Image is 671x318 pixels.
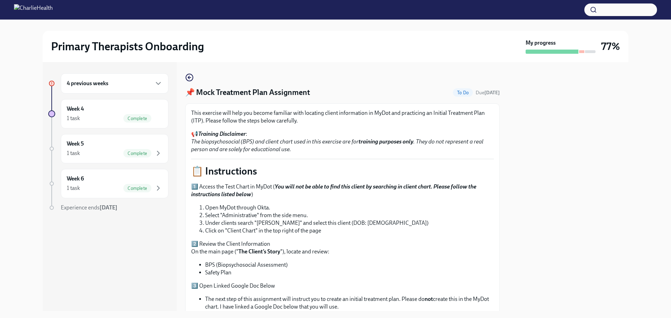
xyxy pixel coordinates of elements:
[67,80,108,87] h6: 4 previous weeks
[205,295,494,311] li: The next step of this assignment will instruct you to create an initial treatment plan. Please do...
[205,227,494,235] li: Click on "Client Chart" in the top right of the page
[185,87,310,98] h4: 📌 Mock Treatment Plan Assignment
[191,138,483,153] em: The biopsychosocial (BPS) and client chart used in this exercise are for . They do not represent ...
[123,151,151,156] span: Complete
[67,140,84,148] h6: Week 5
[51,39,204,53] h2: Primary Therapists Onboarding
[191,183,476,198] strong: You will not be able to find this client by searching in client chart. Please follow the instruct...
[359,138,413,145] strong: training purposes only
[67,184,80,192] div: 1 task
[526,39,556,47] strong: My progress
[205,204,494,212] li: Open MyDot through Okta.
[205,269,494,276] li: Safety Plan
[425,296,433,302] strong: not
[67,149,80,157] div: 1 task
[453,90,473,95] span: To Do
[191,240,494,256] p: 2️⃣ Review the Client Information On the main page (" "), locate and review:
[476,89,500,96] span: August 30th, 2025 19:43
[601,40,620,53] h3: 77%
[476,90,500,96] span: Due
[123,116,151,121] span: Complete
[67,114,80,122] div: 1 task
[205,212,494,219] li: Select "Administrative" from the side menu.
[61,73,168,94] div: 4 previous weeks
[484,90,500,96] strong: [DATE]
[191,130,494,153] p: 📢 :
[67,105,84,113] h6: Week 4
[48,169,168,198] a: Week 61 taskComplete
[48,99,168,128] a: Week 41 taskComplete
[191,165,494,177] p: 📋 Instructions
[198,131,246,137] strong: Training Disclaimer
[238,248,280,255] strong: The Client’s Story
[205,219,494,227] li: Under clients search "[PERSON_NAME]" and select this client (DOB: [DEMOGRAPHIC_DATA])
[48,134,168,163] a: Week 51 taskComplete
[191,109,494,125] p: This exercise will help you become familiar with locating client information in MyDot and practic...
[123,186,151,191] span: Complete
[14,4,53,15] img: CharlieHealth
[61,204,117,211] span: Experience ends
[67,175,84,183] h6: Week 6
[191,183,494,198] p: 1️⃣ Access the Test Chart in MyDot ( )
[100,204,117,211] strong: [DATE]
[205,261,494,269] li: BPS (Biopsychosocial Assessment)
[191,282,494,290] p: 3️⃣ Open Linked Google Doc Below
